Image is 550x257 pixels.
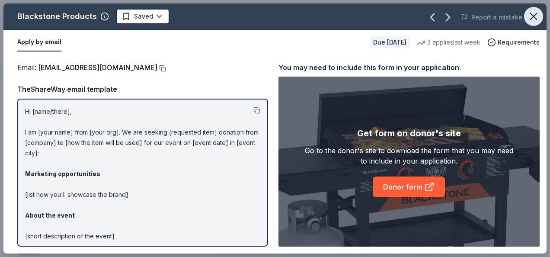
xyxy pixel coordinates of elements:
[498,37,540,48] span: Requirements
[38,62,157,73] a: [EMAIL_ADDRESS][DOMAIN_NAME]
[17,63,157,72] span: Email :
[25,212,75,219] strong: About the event
[25,170,100,177] strong: Marketing opportunities
[461,12,522,22] button: Report a mistake
[357,126,461,140] div: Get form on donor's site
[304,145,513,166] div: Go to the donor's site to download the form that you may need to include in your application.
[17,10,97,23] div: Blackstone Products
[417,37,480,48] div: 3 applies last week
[278,62,540,73] div: You may need to include this form in your application:
[134,11,153,22] span: Saved
[17,33,61,51] button: Apply by email
[17,84,268,95] div: TheShareWay email template
[487,37,540,48] button: Requirements
[116,9,169,24] button: Saved
[373,177,445,197] a: Donor form
[370,36,410,48] div: Due [DATE]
